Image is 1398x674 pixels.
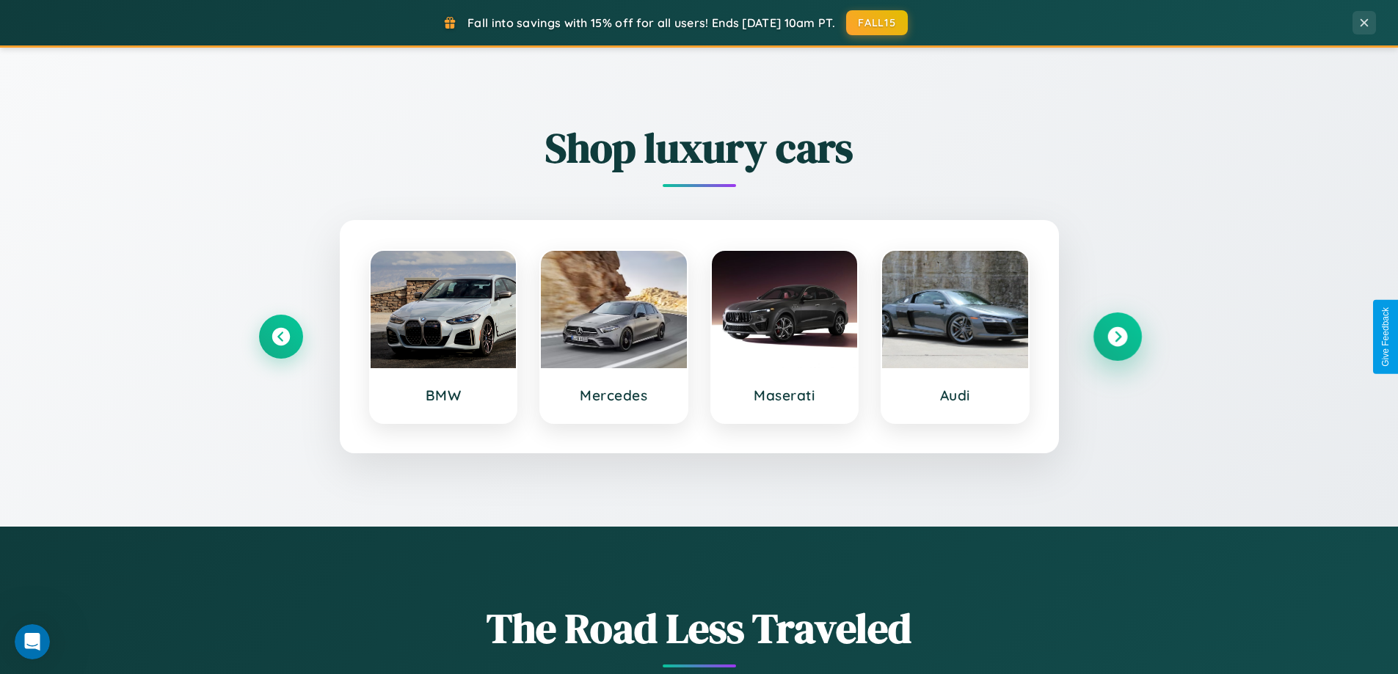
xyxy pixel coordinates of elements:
[846,10,908,35] button: FALL15
[259,600,1140,656] h1: The Road Less Traveled
[15,624,50,659] iframe: Intercom live chat
[897,387,1013,404] h3: Audi
[467,15,835,30] span: Fall into savings with 15% off for all users! Ends [DATE] 10am PT.
[1380,307,1391,367] div: Give Feedback
[385,387,502,404] h3: BMW
[727,387,843,404] h3: Maserati
[259,120,1140,176] h2: Shop luxury cars
[556,387,672,404] h3: Mercedes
